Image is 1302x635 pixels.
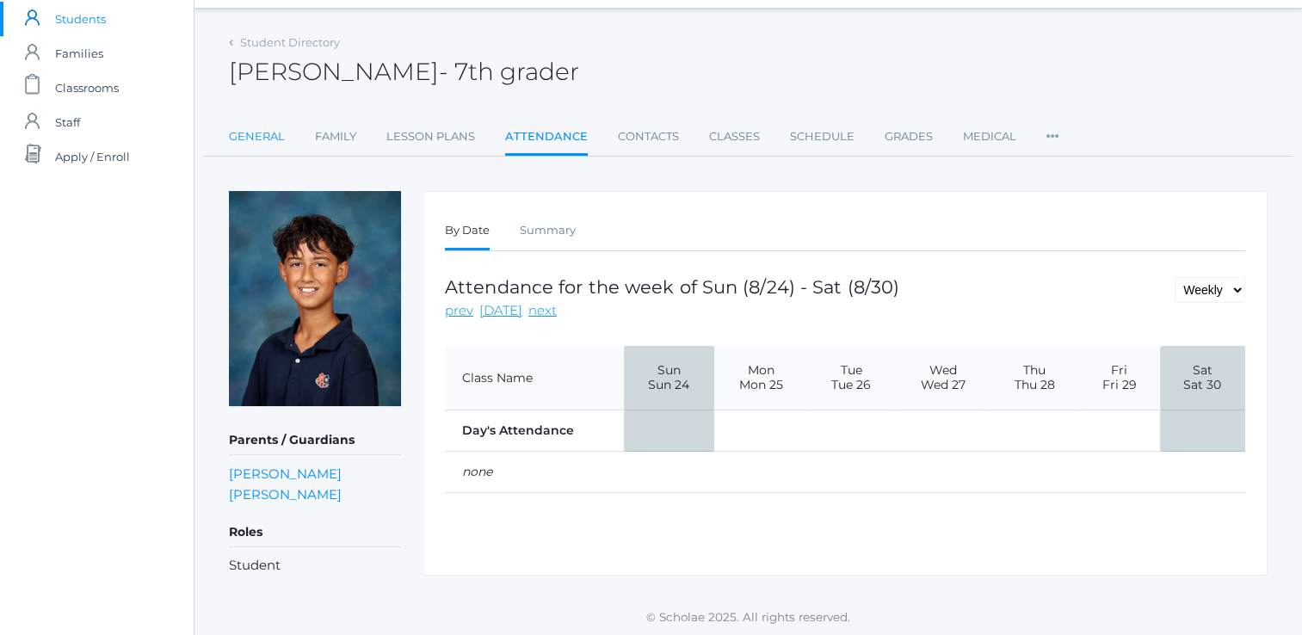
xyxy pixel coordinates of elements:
p: © Scholae 2025. All rights reserved. [194,608,1302,626]
h5: Parents / Guardians [229,426,401,455]
th: Mon [714,346,808,410]
th: Tue [807,346,895,410]
a: Lesson Plans [386,120,475,154]
span: Sun 24 [637,378,701,392]
span: Apply / Enroll [55,139,130,174]
span: Tue 26 [820,378,882,392]
h1: Attendance for the week of Sun (8/24) - Sat (8/30) [445,277,899,297]
a: [PERSON_NAME] [229,465,342,482]
a: Medical [963,120,1016,154]
a: Family [315,120,356,154]
a: By Date [445,213,490,250]
span: Wed 27 [908,378,977,392]
span: Thu 28 [1003,378,1065,392]
span: Fri 29 [1092,378,1147,392]
th: Class Name [445,346,624,410]
th: Sun [624,346,714,410]
span: Classrooms [55,71,119,105]
th: Fri [1079,346,1160,410]
a: Attendance [505,120,588,157]
a: Classes [709,120,760,154]
a: General [229,120,285,154]
h5: Roles [229,518,401,547]
li: Student [229,556,401,576]
img: Finn Rizvi [229,191,401,406]
span: Families [55,36,103,71]
span: Mon 25 [727,378,795,392]
em: none [462,464,492,479]
strong: Day's Attendance [462,422,574,438]
a: Summary [520,213,576,248]
span: Staff [55,105,80,139]
a: next [528,301,557,321]
th: Wed [895,346,990,410]
a: prev [445,301,473,321]
h2: [PERSON_NAME] [229,59,579,85]
span: Students [55,2,106,36]
a: Student Directory [240,35,340,49]
th: Sat [1160,346,1245,410]
a: Schedule [790,120,855,154]
span: - 7th grader [439,57,579,86]
a: [PERSON_NAME] [229,486,342,502]
a: Grades [885,120,933,154]
a: [DATE] [479,301,522,321]
span: Sat 30 [1173,378,1232,392]
a: Contacts [618,120,679,154]
th: Thu [990,346,1078,410]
